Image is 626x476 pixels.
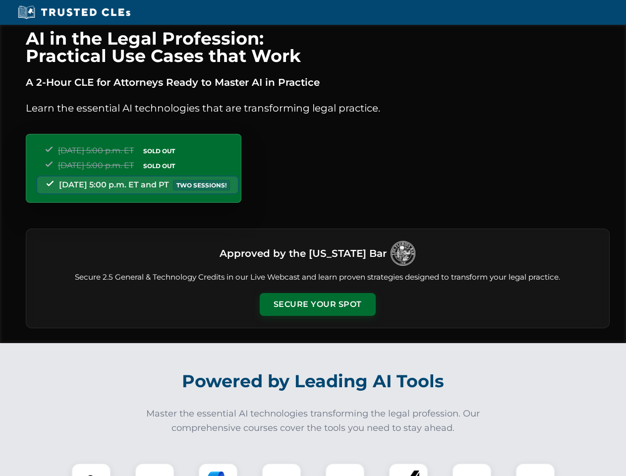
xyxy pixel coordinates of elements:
span: [DATE] 5:00 p.m. ET [58,161,134,170]
span: SOLD OUT [140,161,178,171]
h1: AI in the Legal Profession: Practical Use Cases that Work [26,30,610,64]
p: Master the essential AI technologies transforming the legal profession. Our comprehensive courses... [140,407,487,435]
p: A 2-Hour CLE for Attorneys Ready to Master AI in Practice [26,74,610,90]
p: Secure 2.5 General & Technology Credits in our Live Webcast and learn proven strategies designed ... [38,272,597,283]
h2: Powered by Leading AI Tools [39,364,588,399]
span: [DATE] 5:00 p.m. ET [58,146,134,155]
img: Logo [391,241,415,266]
button: Secure Your Spot [260,293,376,316]
p: Learn the essential AI technologies that are transforming legal practice. [26,100,610,116]
span: SOLD OUT [140,146,178,156]
h3: Approved by the [US_STATE] Bar [220,244,387,262]
img: Trusted CLEs [15,5,133,20]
